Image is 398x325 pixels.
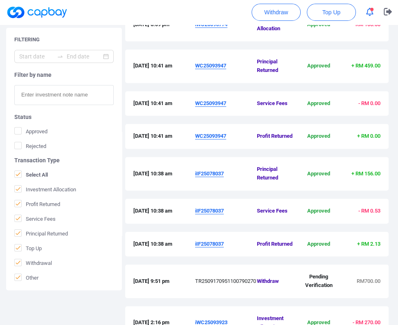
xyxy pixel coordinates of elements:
span: Approved [298,207,340,215]
span: Service Fees [14,215,56,223]
span: swap-right [57,53,63,60]
span: [DATE] 5:09 pm [133,20,195,29]
span: - RM 0.53 [358,208,380,214]
h5: Filtering [14,36,40,43]
span: Service Fees [257,207,298,215]
span: Principal Returned [257,58,298,75]
button: Top Up [307,4,356,21]
span: Profit Returned [257,132,298,141]
span: Other [14,273,38,282]
span: [DATE] 9:51 pm [133,277,195,286]
span: Approved [298,99,340,108]
span: Principal Returned [14,229,68,238]
span: TR2509170951100790270 [195,277,257,286]
span: Profit Returned [14,200,60,208]
span: Approved [298,170,340,178]
span: - RM 100.00 [353,21,380,27]
span: Approved [298,62,340,70]
span: Service Fees [257,99,298,108]
span: Select All [14,170,48,179]
span: [DATE] 10:38 am [133,207,195,215]
u: iIF25078037 [195,208,224,214]
span: [DATE] 10:41 am [133,62,195,70]
span: Investment Allocation [257,16,298,33]
span: RM700.00 [357,278,380,284]
span: [DATE] 10:41 am [133,132,195,141]
span: Approved [14,127,47,135]
span: + RM 459.00 [351,63,380,69]
span: Approved [298,132,340,141]
span: + RM 0.00 [357,133,380,139]
span: Rejected [14,142,46,150]
span: - RM 0.00 [358,100,380,106]
u: WC25093947 [195,100,226,106]
input: End date [67,52,101,61]
span: Principal Returned [257,165,298,182]
span: Approved [298,20,340,29]
span: Top Up [14,244,42,252]
span: + RM 2.13 [357,241,380,247]
span: Investment Allocation [14,185,76,193]
h5: Status [14,113,114,121]
span: Approved [298,240,340,249]
u: WC25093947 [195,63,226,69]
span: Withdraw [257,277,298,286]
span: [DATE] 10:38 am [133,240,195,249]
span: Withdrawal [14,259,52,267]
u: iIF25078037 [195,241,224,247]
h5: Filter by name [14,71,114,78]
span: Profit Returned [257,240,298,249]
input: Enter investment note name [14,85,114,105]
span: [DATE] 10:41 am [133,99,195,108]
span: [DATE] 10:38 am [133,170,195,178]
u: iIF25078037 [195,170,224,177]
span: + RM 156.00 [351,170,380,177]
span: Pending Verification [298,273,340,290]
u: WC25093947 [195,133,226,139]
span: to [57,53,63,60]
input: Start date [19,52,54,61]
button: Withdraw [252,4,301,21]
u: iWC25096774 [195,21,227,27]
span: Top Up [322,8,340,16]
h5: Transaction Type [14,157,114,164]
